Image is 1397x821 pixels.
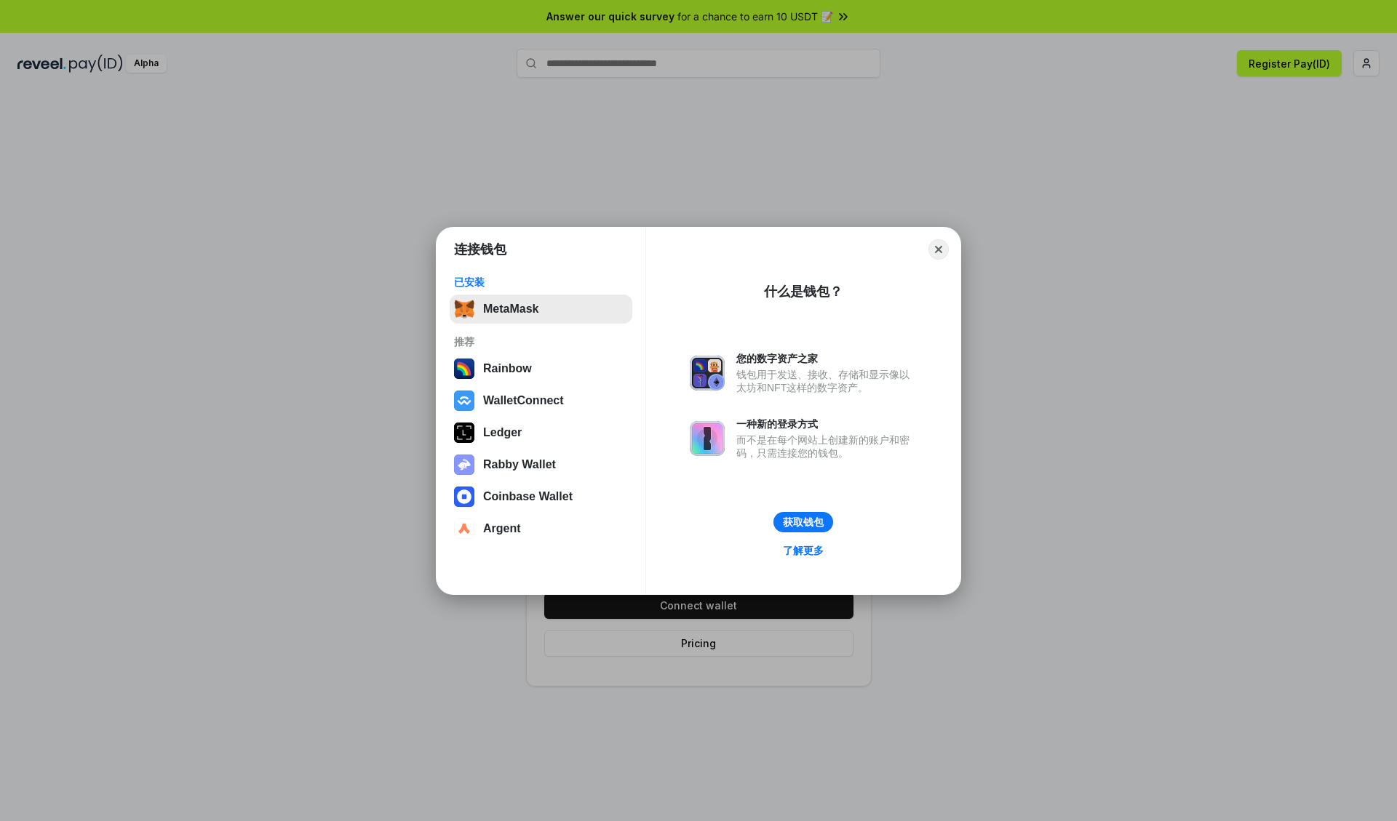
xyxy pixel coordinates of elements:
[454,359,474,379] img: svg+xml,%3Csvg%20width%3D%22120%22%20height%3D%22120%22%20viewBox%3D%220%200%20120%20120%22%20fil...
[483,490,573,503] div: Coinbase Wallet
[454,391,474,411] img: svg+xml,%3Csvg%20width%3D%2228%22%20height%3D%2228%22%20viewBox%3D%220%200%2028%2028%22%20fill%3D...
[783,544,824,557] div: 了解更多
[483,458,556,471] div: Rabby Wallet
[783,516,824,529] div: 获取钱包
[454,335,628,348] div: 推荐
[690,421,725,456] img: svg+xml,%3Csvg%20xmlns%3D%22http%3A%2F%2Fwww.w3.org%2F2000%2Fsvg%22%20fill%3D%22none%22%20viewBox...
[450,354,632,383] button: Rainbow
[736,417,917,430] div: 一种新的登录方式
[774,541,832,560] a: 了解更多
[454,241,506,258] h1: 连接钱包
[454,454,474,475] img: svg+xml,%3Csvg%20xmlns%3D%22http%3A%2F%2Fwww.w3.org%2F2000%2Fsvg%22%20fill%3D%22none%22%20viewBox...
[450,450,632,479] button: Rabby Wallet
[483,394,564,407] div: WalletConnect
[454,276,628,289] div: 已安装
[736,433,917,460] div: 而不是在每个网站上创建新的账户和密码，只需连接您的钱包。
[483,522,521,535] div: Argent
[450,295,632,324] button: MetaMask
[690,356,725,391] img: svg+xml,%3Csvg%20xmlns%3D%22http%3A%2F%2Fwww.w3.org%2F2000%2Fsvg%22%20fill%3D%22none%22%20viewBox...
[483,362,532,375] div: Rainbow
[483,303,538,316] div: MetaMask
[483,426,522,439] div: Ledger
[450,418,632,447] button: Ledger
[928,239,949,260] button: Close
[454,422,474,443] img: svg+xml,%3Csvg%20xmlns%3D%22http%3A%2F%2Fwww.w3.org%2F2000%2Fsvg%22%20width%3D%2228%22%20height%3...
[736,368,917,394] div: 钱包用于发送、接收、存储和显示像以太坊和NFT这样的数字资产。
[450,386,632,415] button: WalletConnect
[454,486,474,507] img: svg+xml,%3Csvg%20width%3D%2228%22%20height%3D%2228%22%20viewBox%3D%220%200%2028%2028%22%20fill%3D...
[454,299,474,319] img: svg+xml,%3Csvg%20fill%3D%22none%22%20height%3D%2233%22%20viewBox%3D%220%200%2035%2033%22%20width%...
[764,283,843,300] div: 什么是钱包？
[450,482,632,511] button: Coinbase Wallet
[736,352,917,365] div: 您的数字资产之家
[773,512,833,532] button: 获取钱包
[454,518,474,539] img: svg+xml,%3Csvg%20width%3D%2228%22%20height%3D%2228%22%20viewBox%3D%220%200%2028%2028%22%20fill%3D...
[450,514,632,543] button: Argent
